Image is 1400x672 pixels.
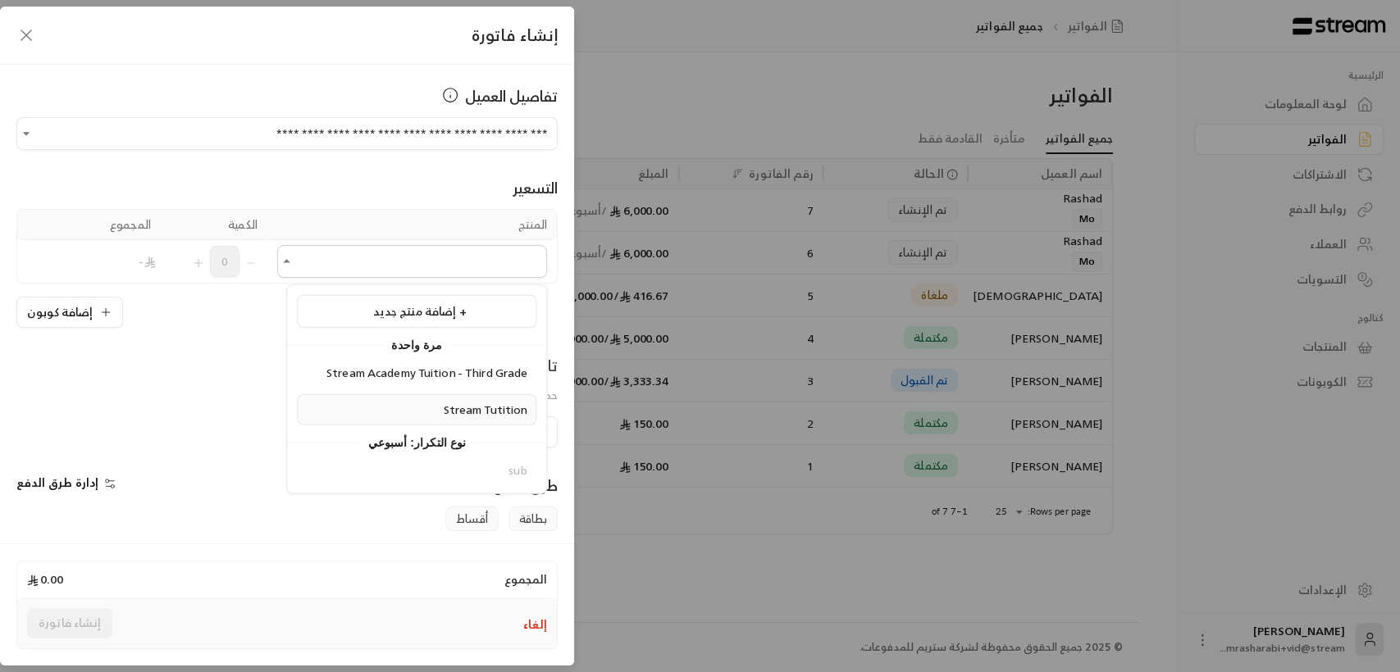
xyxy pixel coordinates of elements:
span: إدارة طرق الدفع [16,472,98,493]
span: 0 [210,246,239,277]
span: Stream Tutition [443,398,527,419]
span: إنشاء فاتورة [472,20,558,49]
td: - [54,240,161,283]
span: مرة واحدة [383,335,450,355]
span: تفاصيل العميل [465,84,558,107]
span: نوع التكرار: أسبوعي [359,433,474,452]
button: Close [277,252,297,271]
span: بطاقة [508,506,558,531]
button: إلغاء [523,616,547,633]
th: الكمية [161,210,267,240]
button: Open [16,124,36,143]
div: التسعير [16,176,558,199]
button: إضافة كوبون [16,297,123,328]
span: أقساط [445,506,499,531]
th: المجموع [54,210,161,240]
span: 0.00 [27,571,63,588]
span: Stream Academy Tuition - Third Grade [326,362,527,383]
span: إضافة منتج جديد + [373,300,467,320]
table: Selected Products [16,209,558,284]
th: المنتج [267,210,557,240]
span: المجموع [504,571,547,588]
